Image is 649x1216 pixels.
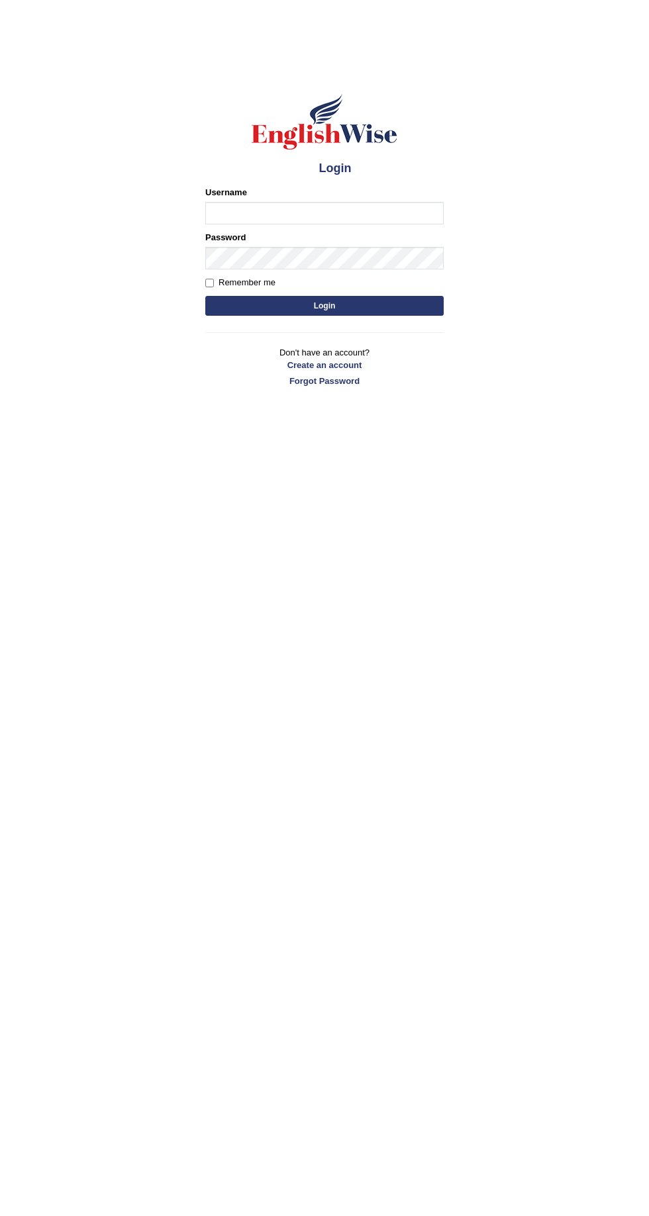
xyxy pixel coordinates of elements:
p: Don't have an account? [205,346,444,387]
label: Username [205,186,247,199]
label: Password [205,231,246,244]
h4: Login [205,158,444,179]
a: Create an account [205,359,444,371]
a: Forgot Password [205,375,444,387]
label: Remember me [205,276,275,289]
img: Logo of English Wise sign in for intelligent practice with AI [249,92,400,152]
input: Remember me [205,279,214,287]
button: Login [205,296,444,316]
